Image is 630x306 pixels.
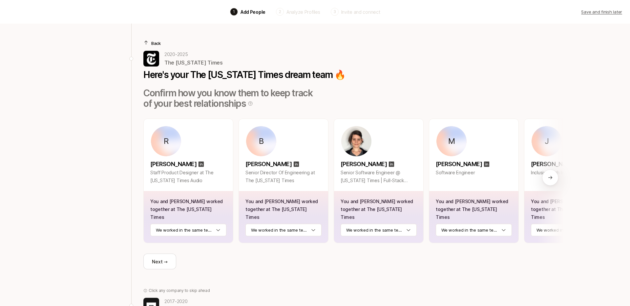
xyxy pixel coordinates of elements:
p: 2017 - 2020 [164,297,193,305]
p: Analyze Profiles [286,9,320,15]
button: Next → [143,254,176,269]
p: 2020 - 2025 [164,50,223,58]
p: 2 [279,9,281,15]
p: Senior Software Engineer @ [US_STATE] Times | Full-Stack Development for New Products [341,169,417,184]
p: You and [PERSON_NAME] worked together at The [US_STATE] Times [150,198,226,221]
p: Back [151,40,161,47]
p: Senior Director Of Engineering at The [US_STATE] Times [245,169,322,184]
img: 687a34b2_7ddc_43bc_9880_a22941ca4704.jpg [143,51,159,67]
p: [PERSON_NAME] [341,160,387,169]
img: 1700507811897 [341,126,371,156]
p: [PERSON_NAME] [245,160,292,169]
p: 3 [333,9,336,15]
p: Save and finish later [581,9,622,15]
p: 1 [233,9,235,15]
p: [PERSON_NAME] [436,160,482,169]
p: Inclusive tech leader [531,169,607,177]
p: B [259,137,264,145]
p: You and [PERSON_NAME] worked together at The [US_STATE] Times [341,198,417,221]
p: [PERSON_NAME] [531,160,577,169]
p: Add People [241,9,265,15]
p: Click any company to skip ahead [149,288,210,294]
p: M [448,137,455,145]
p: Here's your The [US_STATE] Times dream team 🔥 [143,69,563,80]
p: Staff Product Designer at The [US_STATE] Times Audio [150,169,226,184]
p: [PERSON_NAME] [150,160,197,169]
p: You and [PERSON_NAME] worked together at The [US_STATE] Times [245,198,322,221]
p: You and [PERSON_NAME] worked together at The [US_STATE] Times [531,198,607,221]
p: You and [PERSON_NAME] worked together at The [US_STATE] Times [436,198,512,221]
p: Software Engineer [436,169,512,177]
p: Confirm how you know them to keep track of your best relationships [143,88,315,109]
p: R [164,137,169,145]
p: Invite and connect [341,9,380,15]
p: The [US_STATE] Times [164,58,223,67]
